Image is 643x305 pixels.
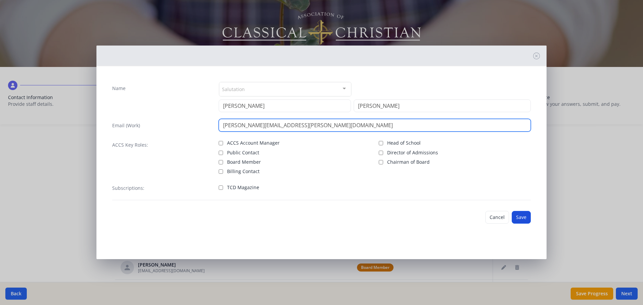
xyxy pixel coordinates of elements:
[227,149,259,156] span: Public Contact
[354,99,531,112] input: Last Name
[387,149,438,156] span: Director of Admissions
[387,159,430,165] span: Chairman of Board
[227,140,280,146] span: ACCS Account Manager
[379,160,383,164] input: Chairman of Board
[227,184,259,191] span: TCD Magazine
[219,119,531,132] input: contact@site.com
[512,211,531,224] button: Save
[485,211,509,224] button: Cancel
[379,141,383,145] input: Head of School
[112,122,140,129] label: Email (Work)
[379,151,383,155] input: Director of Admissions
[219,99,351,112] input: First Name
[219,151,223,155] input: Public Contact
[219,185,223,190] input: TCD Magazine
[219,169,223,174] input: Billing Contact
[219,141,223,145] input: ACCS Account Manager
[219,160,223,164] input: Board Member
[112,185,144,192] label: Subscriptions:
[112,85,126,92] label: Name
[222,85,245,93] span: Salutation
[227,159,261,165] span: Board Member
[387,140,421,146] span: Head of School
[112,142,148,148] label: ACCS Key Roles:
[227,168,260,175] span: Billing Contact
